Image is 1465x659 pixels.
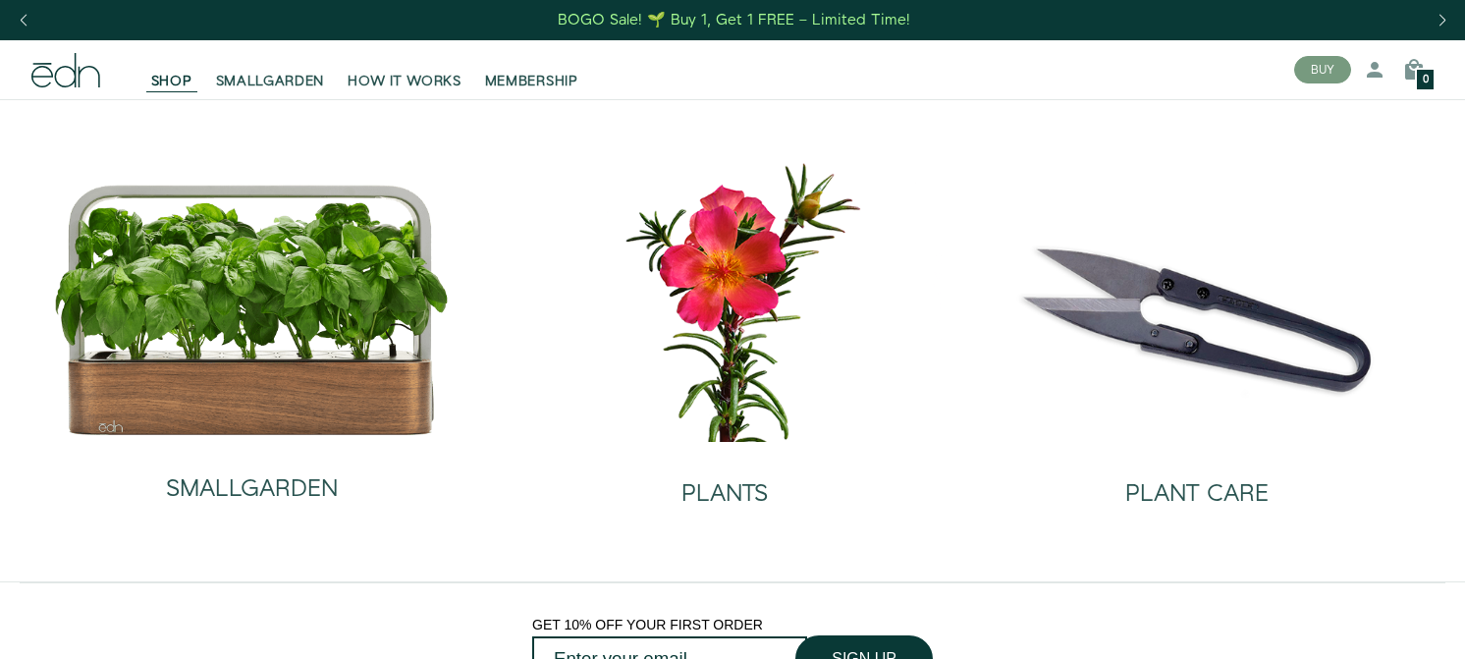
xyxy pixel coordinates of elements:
[1423,75,1429,85] span: 0
[558,10,910,30] div: BOGO Sale! 🌱 Buy 1, Get 1 FREE – Limited Time!
[1294,56,1351,83] button: BUY
[166,476,338,502] h2: SMALLGARDEN
[1125,481,1269,507] h2: PLANT CARE
[216,72,325,91] span: SMALLGARDEN
[557,5,913,35] a: BOGO Sale! 🌱 Buy 1, Get 1 FREE – Limited Time!
[681,481,768,507] h2: PLANTS
[336,48,472,91] a: HOW IT WORKS
[473,48,590,91] a: MEMBERSHIP
[348,72,461,91] span: HOW IT WORKS
[204,48,337,91] a: SMALLGARDEN
[977,442,1418,522] a: PLANT CARE
[532,617,763,632] span: GET 10% OFF YOUR FIRST ORDER
[151,72,192,91] span: SHOP
[504,442,945,522] a: PLANTS
[139,48,204,91] a: SHOP
[1312,600,1445,649] iframe: Opens a widget where you can find more information
[485,72,578,91] span: MEMBERSHIP
[53,437,450,518] a: SMALLGARDEN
